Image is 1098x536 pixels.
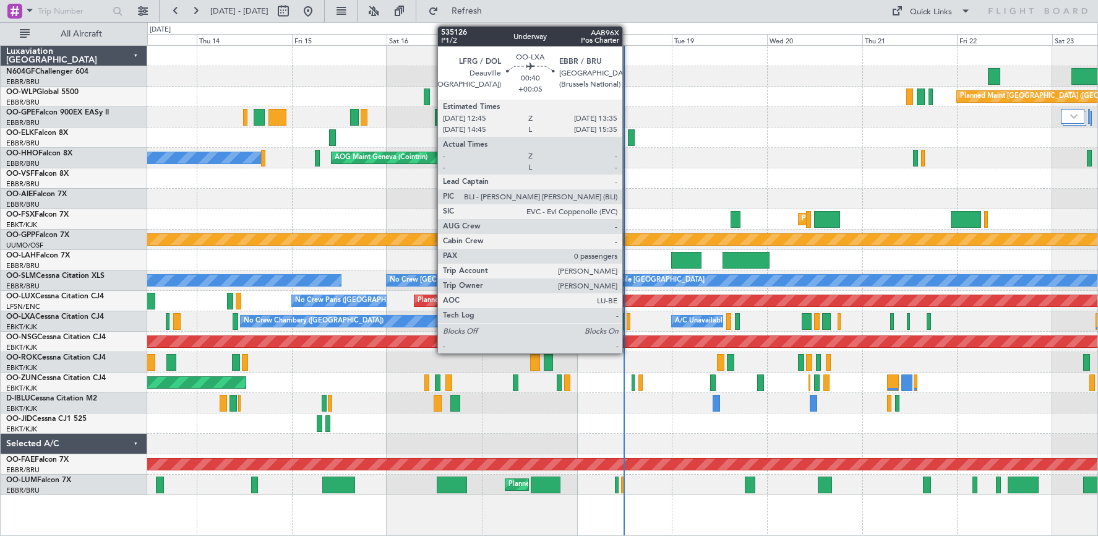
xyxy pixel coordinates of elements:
[390,271,597,290] div: No Crew [GEOGRAPHIC_DATA] ([GEOGRAPHIC_DATA] National)
[6,211,69,218] a: OO-FSXFalcon 7X
[767,34,862,45] div: Wed 20
[6,179,40,189] a: EBBR/BRU
[6,343,37,352] a: EBKT/KJK
[6,374,106,382] a: OO-ZUNCessna Citation CJ4
[150,25,171,35] div: [DATE]
[441,7,493,15] span: Refresh
[6,68,35,76] span: N604GF
[6,313,35,321] span: OO-LXA
[6,272,36,280] span: OO-SLM
[6,231,35,239] span: OO-GPP
[101,34,197,45] div: Wed 13
[6,272,105,280] a: OO-SLMCessna Citation XLS
[244,312,384,331] div: No Crew Chambery ([GEOGRAPHIC_DATA])
[6,150,38,157] span: OO-HHO
[32,30,131,38] span: All Aircraft
[6,477,37,484] span: OO-LUM
[6,456,35,464] span: OO-FAE
[6,486,40,495] a: EBBR/BRU
[508,475,732,494] div: Planned Maint [GEOGRAPHIC_DATA] ([GEOGRAPHIC_DATA] National)
[6,118,40,128] a: EBBR/BRU
[6,200,40,209] a: EBBR/BRU
[295,292,418,310] div: No Crew Paris ([GEOGRAPHIC_DATA])
[957,34,1052,45] div: Fri 22
[6,109,35,116] span: OO-GPE
[6,211,35,218] span: OO-FSX
[580,271,705,290] div: A/C Unavailable [GEOGRAPHIC_DATA]
[6,354,106,361] a: OO-ROKCessna Citation CJ4
[6,68,88,76] a: N604GFChallenger 604
[38,2,109,20] input: Trip Number
[418,292,612,310] div: Planned Maint [GEOGRAPHIC_DATA] ([GEOGRAPHIC_DATA])
[6,98,40,107] a: EBBR/BRU
[6,89,79,96] a: OO-WLPGlobal 5500
[6,334,106,341] a: OO-NSGCessna Citation CJ4
[6,241,43,250] a: UUMO/OSF
[6,313,104,321] a: OO-LXACessna Citation CJ4
[482,34,577,45] div: Sun 17
[6,404,37,413] a: EBKT/KJK
[292,34,387,45] div: Fri 15
[6,170,35,178] span: OO-VSF
[6,231,69,239] a: OO-GPPFalcon 7X
[6,384,37,393] a: EBKT/KJK
[6,77,40,87] a: EBBR/BRU
[6,302,40,311] a: LFSN/ENC
[335,149,427,167] div: AOG Maint Geneva (Cointrin)
[6,354,37,361] span: OO-ROK
[862,34,958,45] div: Thu 21
[6,191,67,198] a: OO-AIEFalcon 7X
[6,282,40,291] a: EBBR/BRU
[6,129,34,137] span: OO-ELK
[6,363,37,373] a: EBKT/KJK
[6,109,109,116] a: OO-GPEFalcon 900EX EASy II
[6,322,37,332] a: EBKT/KJK
[577,34,672,45] div: Mon 18
[210,6,268,17] span: [DATE] - [DATE]
[6,456,69,464] a: OO-FAEFalcon 7X
[14,24,134,44] button: All Aircraft
[197,34,292,45] div: Thu 14
[6,191,33,198] span: OO-AIE
[6,465,40,475] a: EBBR/BRU
[6,415,32,423] span: OO-JID
[6,477,71,484] a: OO-LUMFalcon 7X
[675,312,905,331] div: A/C Unavailable [GEOGRAPHIC_DATA] ([GEOGRAPHIC_DATA] National)
[672,34,767,45] div: Tue 19
[885,1,977,21] button: Quick Links
[6,170,69,178] a: OO-VSFFalcon 8X
[6,334,37,341] span: OO-NSG
[910,6,952,19] div: Quick Links
[1070,114,1078,119] img: arrow-gray.svg
[802,210,946,228] div: Planned Maint Kortrijk-[GEOGRAPHIC_DATA]
[387,34,482,45] div: Sat 16
[422,1,497,21] button: Refresh
[6,252,36,259] span: OO-LAH
[6,89,36,96] span: OO-WLP
[6,425,37,434] a: EBKT/KJK
[6,252,70,259] a: OO-LAHFalcon 7X
[6,293,104,300] a: OO-LUXCessna Citation CJ4
[6,395,97,402] a: D-IBLUCessna Citation M2
[6,220,37,230] a: EBKT/KJK
[6,374,37,382] span: OO-ZUN
[6,150,72,157] a: OO-HHOFalcon 8X
[6,139,40,148] a: EBBR/BRU
[6,415,87,423] a: OO-JIDCessna CJ1 525
[6,395,30,402] span: D-IBLU
[6,129,68,137] a: OO-ELKFalcon 8X
[6,261,40,270] a: EBBR/BRU
[6,159,40,168] a: EBBR/BRU
[6,293,35,300] span: OO-LUX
